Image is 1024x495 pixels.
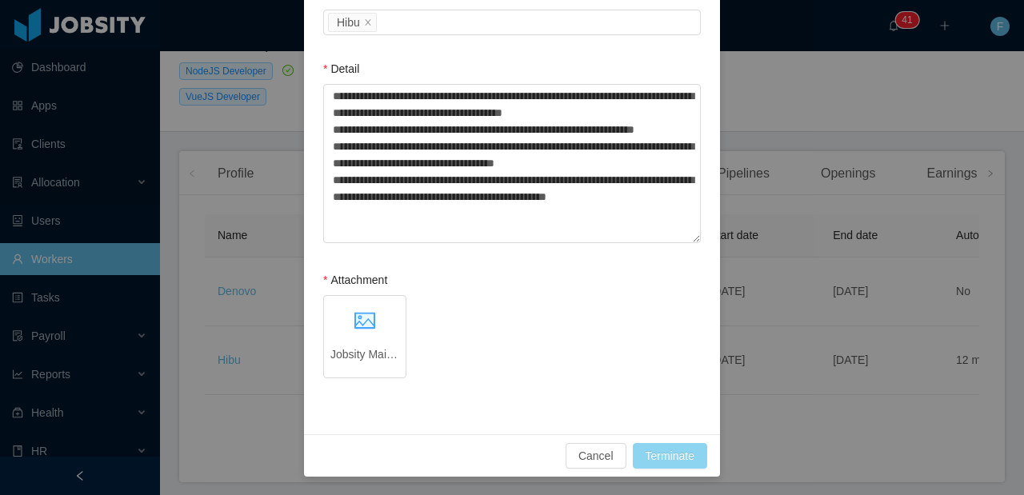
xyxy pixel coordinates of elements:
[364,18,372,28] i: icon: close
[633,443,707,469] button: Terminate
[566,443,626,469] button: Cancel
[323,62,359,75] label: Detail
[323,273,387,286] label: Attachment
[337,14,360,31] div: Hibu
[328,13,377,32] li: Hibu
[323,84,701,243] textarea: Detail
[380,14,389,33] input: Contracts to release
